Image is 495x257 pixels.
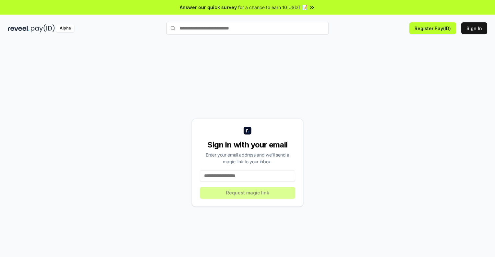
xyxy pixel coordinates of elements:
span: for a chance to earn 10 USDT 📝 [238,4,308,11]
img: reveel_dark [8,24,30,32]
div: Enter your email address and we’ll send a magic link to your inbox. [200,151,295,165]
button: Register Pay(ID) [409,22,456,34]
img: pay_id [31,24,55,32]
div: Sign in with your email [200,140,295,150]
div: Alpha [56,24,74,32]
img: logo_small [244,127,251,134]
span: Answer our quick survey [180,4,237,11]
button: Sign In [461,22,487,34]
